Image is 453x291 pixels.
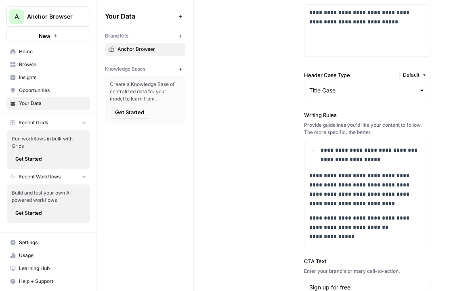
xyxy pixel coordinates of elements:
span: Your Data [105,11,176,21]
button: Get Started [110,106,149,119]
button: Recent Workflows [6,171,90,183]
span: Browse [19,61,86,68]
span: Settings [19,239,86,246]
button: Workspace: Anchor Browser [6,6,90,27]
div: Provide guidelines you'd like your content to follow. The more specific, the better. [304,121,431,136]
span: Usage [19,252,86,259]
span: Help + Support [19,278,86,285]
a: Learning Hub [6,262,90,275]
button: Get Started [12,208,45,218]
span: Get Started [15,209,42,217]
button: Default [399,70,430,80]
button: Get Started [12,154,45,164]
span: Insights [19,74,86,81]
span: Opportunities [19,87,86,94]
span: Learning Hub [19,265,86,272]
span: Anchor Browser [117,46,182,53]
span: Knowledge Bases [105,65,145,73]
a: Your Data [6,97,90,110]
a: Home [6,45,90,58]
a: Settings [6,236,90,249]
span: Recent Grids [19,119,48,126]
span: Anchor Browser [27,13,76,21]
span: Recent Workflows [19,173,61,180]
button: New [6,30,90,42]
label: Writing Rules [304,111,431,119]
span: Get Started [15,155,42,163]
div: Enter your brand's primary call-to-action. [304,268,431,275]
a: Insights [6,71,90,84]
span: Create a Knowledge Base of centralized data for your model to learn from. [110,81,180,103]
span: Run workflows in bulk with Grids [12,135,85,150]
a: Browse [6,58,90,71]
label: Header Case Type [304,71,396,79]
span: New [39,32,50,40]
span: A [15,12,19,21]
span: Build and test your own AI powered workflows [12,189,85,204]
button: Help + Support [6,275,90,288]
a: Opportunities [6,84,90,97]
span: Get Started [115,108,144,116]
label: CTA Text [304,257,431,265]
span: Brand Kits [105,32,128,40]
span: Default [403,71,419,79]
input: Title Case [309,86,416,94]
span: Your Data [19,100,86,107]
a: Anchor Browser [105,43,185,56]
span: Home [19,48,86,55]
a: Usage [6,249,90,262]
button: Recent Grids [6,117,90,129]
